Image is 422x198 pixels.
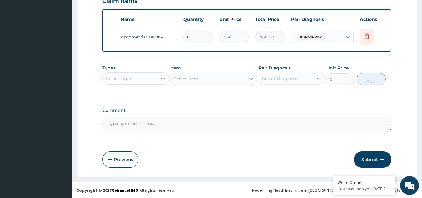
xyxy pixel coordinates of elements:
div: Select Diagnosis [262,75,299,82]
div: Redefining Heath Insurance in [GEOGRAPHIC_DATA] using Telemedicine and Data Science! [252,187,417,193]
th: Name [118,13,180,26]
p: How may I help you today? [338,186,391,191]
th: Pair Diagnosis [288,13,357,26]
textarea: Type your message and hit 'Enter' [3,132,119,154]
label: Comment [102,108,392,113]
img: d_794563401_company_1708531726252_794563401 [12,31,25,47]
button: Submit [354,151,391,168]
span: [MEDICAL_DATA] [297,34,326,40]
div: Select Type [106,75,131,82]
span: We're online! [36,59,86,122]
strong: Copyright © 2017 . [77,187,140,193]
label: Item [170,65,181,71]
a: RelianceHMO [112,187,138,193]
label: Types [102,65,116,71]
footer: All rights reserved. [72,182,422,198]
th: Actions [357,13,388,26]
label: Pair Diagnosis [259,65,291,71]
div: We're Online! [338,180,391,185]
th: Total Price [252,13,288,26]
div: Minimize live chat window [102,3,117,18]
div: Chat with us now [32,35,105,43]
th: Unit Price [216,13,252,26]
th: Quantity [180,13,216,26]
button: Previous [102,151,138,168]
button: Add [357,73,386,85]
td: optometrist review [118,31,180,43]
label: Unit Price [326,65,349,71]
